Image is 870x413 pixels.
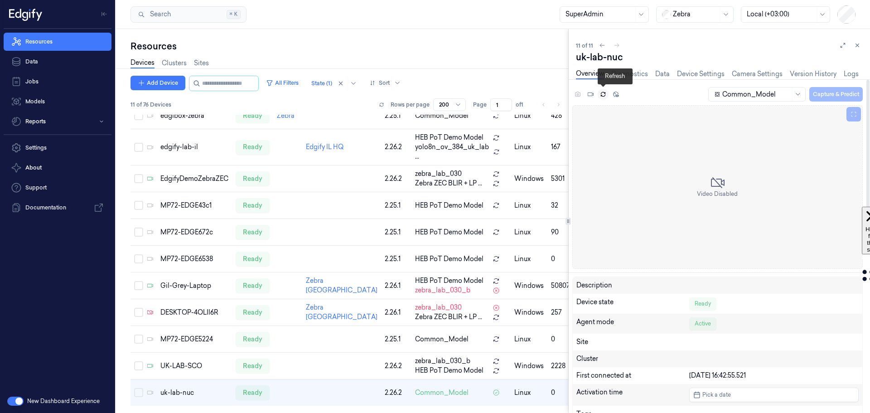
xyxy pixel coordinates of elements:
[415,201,483,210] span: HEB PoT Demo Model
[130,101,171,109] span: 11 of 76 Devices
[134,174,143,183] button: Select row
[236,225,270,239] div: ready
[576,281,689,290] div: Description
[415,133,483,142] span: HEB PoT Demo Model
[134,335,143,344] button: Select row
[611,69,648,79] a: Diagnostics
[551,111,577,121] div: 428
[236,140,270,155] div: ready
[415,356,470,366] span: zebra_lab_030_b
[415,312,482,322] span: Zebra ZEC BLIR + LP ...
[130,6,246,23] button: Search⌘K
[473,101,487,109] span: Page
[134,388,143,397] button: Select row
[385,201,408,210] div: 2.25.1
[385,254,408,264] div: 2.25.1
[576,388,689,402] div: Activation time
[415,179,482,188] span: Zebra ZEC BLIR + LP ...
[385,308,408,317] div: 2.26.1
[790,69,836,79] a: Version History
[415,111,469,121] span: Common_Model
[576,69,604,79] a: Overview
[4,112,111,131] button: Reports
[385,228,408,237] div: 2.25.1
[236,305,270,320] div: ready
[130,76,185,90] button: Add Device
[415,142,489,161] span: yolo8n_ov_384_uk_lab ...
[134,201,143,210] button: Select row
[134,254,143,263] button: Select row
[385,335,408,344] div: 2.25.1
[160,281,228,291] div: Gil-Grey-Laptop
[4,73,111,91] a: Jobs
[697,190,738,198] span: Video Disabled
[160,228,228,237] div: MP72-EDGE672c
[385,142,408,152] div: 2.26.2
[516,101,530,109] span: of 1
[236,252,270,266] div: ready
[514,308,544,317] p: windows
[306,143,343,151] a: Edgify IL HQ
[537,98,565,111] nav: pagination
[576,42,593,49] span: 11 of 11
[576,337,859,347] div: Site
[576,371,689,380] div: First connected at
[160,388,228,398] div: uk-lab-nuc
[4,92,111,111] a: Models
[134,281,143,290] button: Select row
[160,142,228,152] div: edgify-lab-il
[576,354,859,364] div: Cluster
[551,201,577,210] div: 32
[130,40,568,53] div: Resources
[415,254,483,264] span: HEB PoT Demo Model
[160,111,228,121] div: edgibox-zebra
[551,335,577,344] div: 0
[415,335,469,344] span: Common_Model
[160,174,228,184] div: EdgifyDemoZebraZEC
[97,7,111,21] button: Toggle Navigation
[514,281,544,291] p: windows
[514,388,544,398] p: linux
[236,385,270,400] div: ready
[194,58,209,68] a: Sites
[514,254,544,264] p: linux
[4,33,111,51] a: Resources
[134,111,143,120] button: Select row
[160,254,228,264] div: MP72-EDGE6538
[689,297,716,310] div: Ready
[514,201,544,210] p: linux
[134,228,143,237] button: Select row
[415,276,483,286] span: HEB PoT Demo Model
[677,69,725,79] a: Device Settings
[134,143,143,152] button: Select row
[236,198,270,213] div: ready
[385,361,408,371] div: 2.26.2
[514,142,544,152] p: linux
[689,317,716,330] div: Active
[160,308,228,317] div: DESKTOP-4OLII6R
[514,174,544,184] p: windows
[236,359,270,373] div: ready
[576,51,863,63] div: uk-lab-nuc
[551,228,577,237] div: 90
[385,111,408,121] div: 2.25.1
[551,142,577,152] div: 167
[844,69,859,79] a: Logs
[306,277,377,294] a: Zebra [GEOGRAPHIC_DATA]
[415,286,470,295] span: zebra_lab_030_b
[236,278,270,293] div: ready
[415,388,469,398] span: Common_Model
[306,303,377,321] a: Zebra [GEOGRAPHIC_DATA]
[415,366,483,375] span: HEB PoT Demo Model
[130,58,155,68] a: Devices
[4,179,111,197] a: Support
[551,281,577,291] div: 50807
[655,69,670,79] a: Data
[160,335,228,344] div: MP72-EDGE5224
[4,53,111,71] a: Data
[701,390,731,399] span: Pick a date
[134,361,143,370] button: Select row
[236,332,270,346] div: ready
[415,169,462,179] span: zebra_lab_030
[514,361,544,371] p: windows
